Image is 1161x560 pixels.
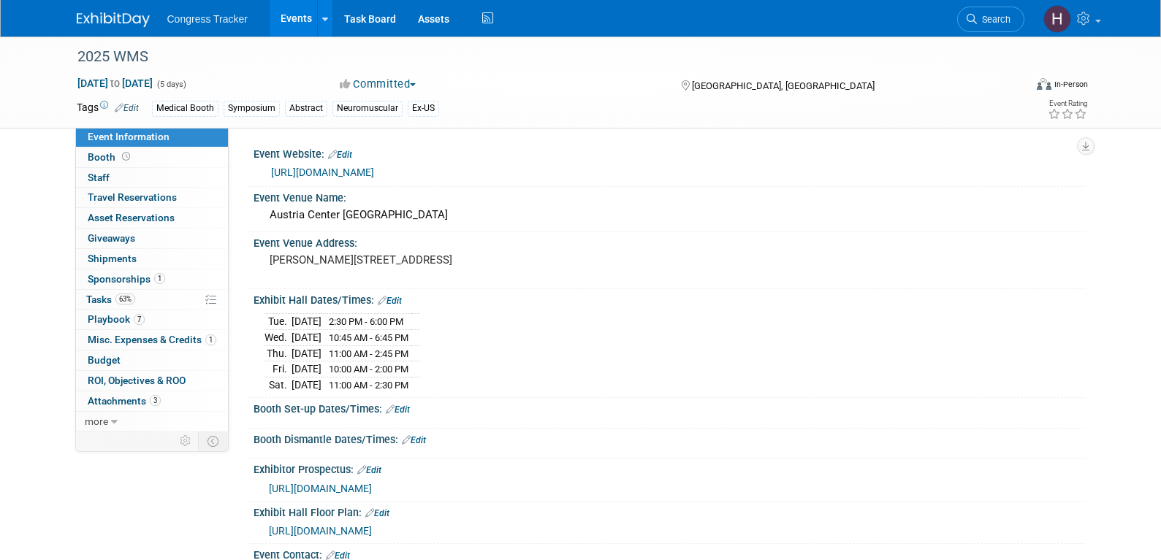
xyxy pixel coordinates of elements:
[292,330,321,346] td: [DATE]
[77,12,150,27] img: ExhibitDay
[254,187,1085,205] div: Event Venue Name:
[88,395,161,407] span: Attachments
[329,332,408,343] span: 10:45 AM - 6:45 PM
[270,253,584,266] pre: [PERSON_NAME][STREET_ADDRESS]
[254,289,1085,308] div: Exhibit Hall Dates/Times:
[198,431,228,450] td: Toggle Event Tabs
[1048,100,1087,107] div: Event Rating
[134,314,145,325] span: 7
[264,314,292,330] td: Tue.
[292,314,321,330] td: [DATE]
[119,151,133,162] span: Booth not reserved yet
[269,483,372,494] a: [URL][DOMAIN_NAME]
[1043,5,1071,33] img: Heather Jones
[88,273,165,285] span: Sponsorships
[254,398,1085,417] div: Booth Set-up Dates/Times:
[72,44,1002,70] div: 2025 WMS
[264,330,292,346] td: Wed.
[254,429,1085,448] div: Booth Dismantle Dates/Times:
[254,143,1085,162] div: Event Website:
[88,191,177,203] span: Travel Reservations
[292,377,321,392] td: [DATE]
[264,204,1074,226] div: Austria Center [GEOGRAPHIC_DATA]
[329,316,403,327] span: 2:30 PM - 6:00 PM
[150,395,161,406] span: 3
[88,253,137,264] span: Shipments
[408,101,439,116] div: Ex-US
[335,77,422,92] button: Committed
[154,273,165,284] span: 1
[332,101,403,116] div: Neuromuscular
[88,212,175,223] span: Asset Reservations
[156,80,186,89] span: (5 days)
[76,412,228,431] a: more
[108,77,122,89] span: to
[292,345,321,361] td: [DATE]
[254,502,1085,521] div: Exhibit Hall Floor Plan:
[88,354,121,366] span: Budget
[357,465,381,475] a: Edit
[76,249,228,269] a: Shipments
[88,313,145,325] span: Playbook
[1054,79,1088,90] div: In-Person
[264,361,292,377] td: Fri.
[77,100,139,117] td: Tags
[329,380,408,391] span: 11:00 AM - 2:30 PM
[76,168,228,188] a: Staff
[88,375,186,386] span: ROI, Objectives & ROO
[254,232,1085,250] div: Event Venue Address:
[86,294,135,305] span: Tasks
[264,377,292,392] td: Sat.
[1037,78,1051,90] img: Format-Inperson.png
[378,296,402,306] a: Edit
[76,371,228,391] a: ROI, Objectives & ROO
[88,151,133,163] span: Booth
[224,101,280,116] div: Symposium
[76,310,228,329] a: Playbook7
[88,334,216,345] span: Misc. Expenses & Credits
[254,459,1085,477] div: Exhibitor Prospectus:
[76,350,228,370] a: Budget
[957,7,1024,32] a: Search
[292,361,321,377] td: [DATE]
[88,172,110,183] span: Staff
[77,77,153,90] span: [DATE] [DATE]
[264,345,292,361] td: Thu.
[402,435,426,445] a: Edit
[285,101,327,116] div: Abstract
[365,508,389,518] a: Edit
[328,150,352,160] a: Edit
[167,13,248,25] span: Congress Tracker
[329,364,408,375] span: 10:00 AM - 2:00 PM
[938,76,1089,98] div: Event Format
[76,269,228,289] a: Sponsorships1
[115,103,139,113] a: Edit
[977,14,1010,25] span: Search
[76,127,228,147] a: Event Information
[173,431,199,450] td: Personalize Event Tab Strip
[269,525,372,537] a: [URL][DOMAIN_NAME]
[386,404,410,415] a: Edit
[115,294,135,304] span: 63%
[76,330,228,350] a: Misc. Expenses & Credits1
[76,391,228,411] a: Attachments3
[692,80,875,91] span: [GEOGRAPHIC_DATA], [GEOGRAPHIC_DATA]
[88,131,170,142] span: Event Information
[205,334,216,345] span: 1
[76,229,228,248] a: Giveaways
[76,188,228,207] a: Travel Reservations
[271,166,374,178] a: [URL][DOMAIN_NAME]
[76,147,228,167] a: Booth
[85,415,108,427] span: more
[88,232,135,244] span: Giveaways
[329,348,408,359] span: 11:00 AM - 2:45 PM
[152,101,218,116] div: Medical Booth
[76,290,228,310] a: Tasks63%
[76,208,228,228] a: Asset Reservations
